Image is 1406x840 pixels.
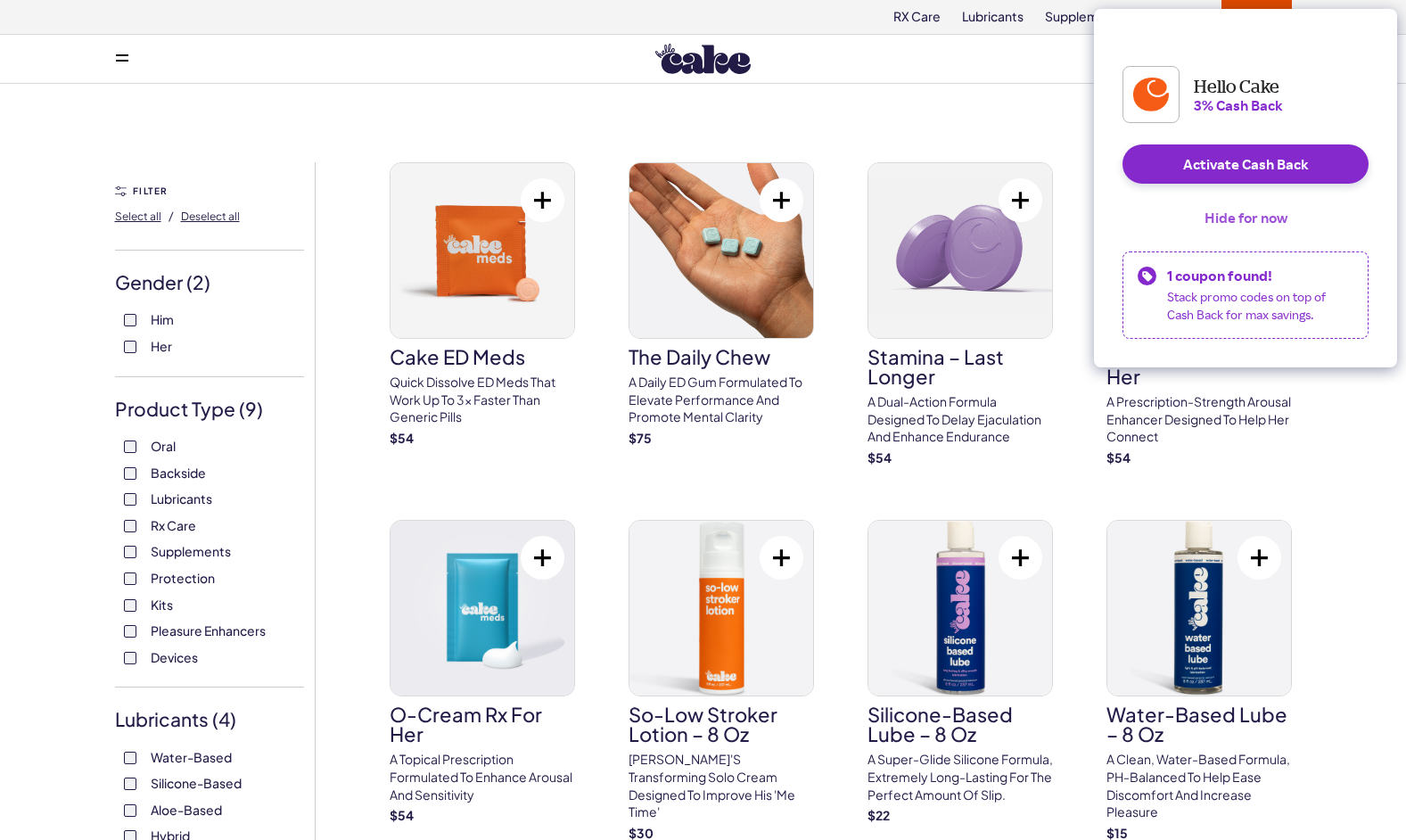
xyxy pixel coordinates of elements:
[1106,393,1292,446] p: A prescription-strength arousal enhancer designed to help her connect
[151,798,222,821] span: Aloe-Based
[655,44,751,74] img: Hello Cake
[124,625,136,638] input: Pleasure Enhancers
[390,162,575,447] a: Cake ED MedsCake ED MedsQuick dissolve ED Meds that work up to 3x faster than generic pills$54
[629,162,814,447] a: The Daily ChewThe Daily ChewA Daily ED Gum Formulated To Elevate Performance And Promote Mental C...
[390,520,575,824] a: O-Cream Rx for HerO-Cream Rx for HerA topical prescription formulated to enhance arousal and sens...
[868,163,1052,338] img: Stamina – Last Longer
[629,704,814,744] h3: So-Low Stroker Lotion – 8 oz
[115,210,161,223] span: Select all
[390,430,414,446] strong: $ 54
[151,619,266,642] span: Pleasure Enhancers
[867,393,1053,446] p: A dual-action formula designed to delay ejaculation and enhance endurance
[151,334,172,358] span: Her
[151,566,215,589] span: Protection
[124,441,136,453] input: Oral
[390,704,575,744] h3: O-Cream Rx for Her
[151,461,206,484] span: Backside
[629,374,814,426] p: A Daily ED Gum Formulated To Elevate Performance And Promote Mental Clarity
[391,521,574,696] img: O-Cream Rx for Her
[1107,521,1291,696] img: Water-Based Lube – 8 oz
[124,341,136,353] input: Her
[151,745,232,769] span: Water-Based
[1106,704,1292,744] h3: Water-Based Lube – 8 oz
[867,162,1053,466] a: Stamina – Last LongerStamina – Last LongerA dual-action formula designed to delay ejaculation and...
[867,704,1053,744] h3: Silicone-Based Lube – 8 oz
[124,493,136,506] input: Lubricants
[390,374,575,426] p: Quick dissolve ED Meds that work up to 3x faster than generic pills
[151,593,173,616] span: Kits
[1106,751,1292,820] p: A clean, water-based formula, pH-balanced to help ease discomfort and increase pleasure
[1106,449,1131,465] strong: $ 54
[124,752,136,764] input: Water-Based
[867,520,1053,824] a: Silicone-Based Lube – 8 ozSilicone-Based Lube – 8 ozA super-glide silicone formula, extremely lon...
[1106,347,1292,386] h3: Libido Lift Rx For Her
[151,646,198,669] span: Devices
[181,210,240,223] span: Deselect all
[151,514,196,537] span: Rx Care
[390,751,575,803] p: A topical prescription formulated to enhance arousal and sensitivity
[124,804,136,817] input: Aloe-Based
[629,751,814,820] p: [PERSON_NAME]'s transforming solo cream designed to improve his 'me time'
[868,521,1052,696] img: Silicone-Based Lube – 8 oz
[124,778,136,790] input: Silicone-Based
[151,308,174,331] span: Him
[629,430,652,446] strong: $ 75
[115,202,161,230] button: Select all
[151,771,242,795] span: Silicone-Based
[124,546,136,558] input: Supplements
[151,487,212,510] span: Lubricants
[390,807,414,823] strong: $ 54
[629,163,813,338] img: The Daily Chew
[124,572,136,585] input: Protection
[629,347,814,366] h3: The Daily Chew
[629,521,813,696] img: So-Low Stroker Lotion – 8 oz
[181,202,240,230] button: Deselect all
[124,520,136,532] input: Rx Care
[124,314,136,326] input: Him
[124,652,136,664] input: Devices
[169,208,174,224] span: /
[151,434,176,457] span: Oral
[867,449,892,465] strong: $ 54
[124,467,136,480] input: Backside
[124,599,136,612] input: Kits
[390,347,575,366] h3: Cake ED Meds
[391,163,574,338] img: Cake ED Meds
[867,807,890,823] strong: $ 22
[867,347,1053,386] h3: Stamina – Last Longer
[867,751,1053,803] p: A super-glide silicone formula, extremely long-lasting for the perfect amount of slip.
[151,539,231,563] span: Supplements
